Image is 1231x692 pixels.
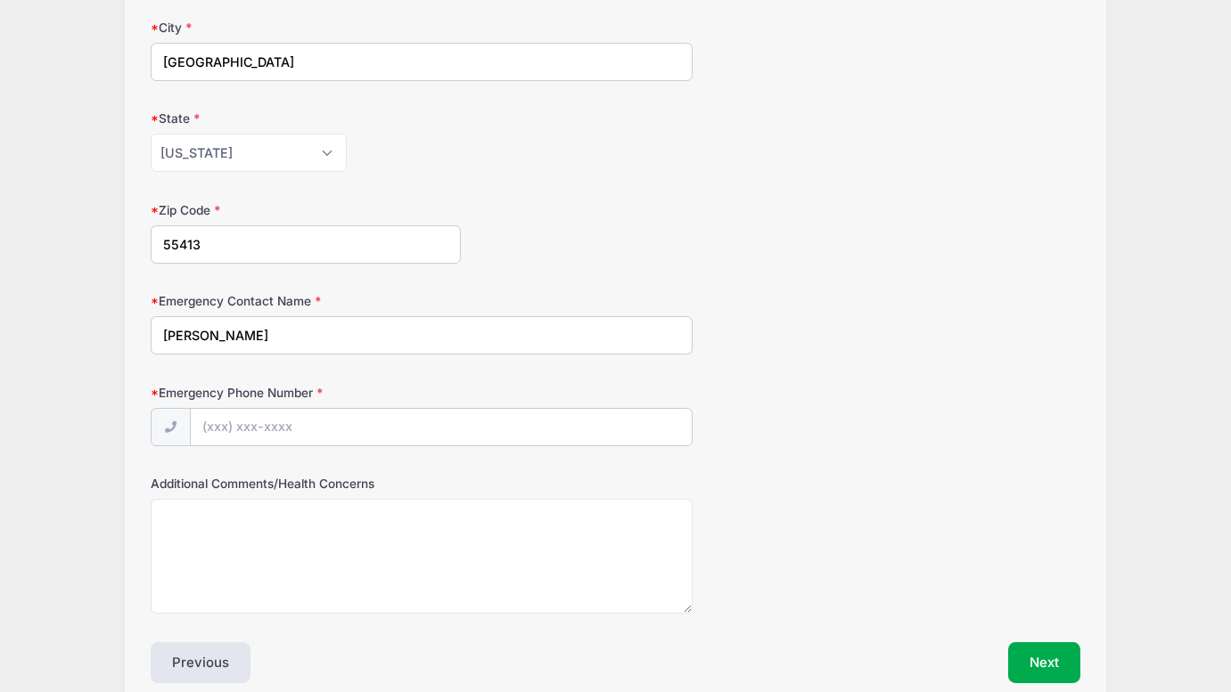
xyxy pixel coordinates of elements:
[151,292,460,310] label: Emergency Contact Name
[151,384,460,402] label: Emergency Phone Number
[151,475,460,493] label: Additional Comments/Health Concerns
[1008,642,1080,683] button: Next
[151,110,460,127] label: State
[151,201,460,219] label: Zip Code
[190,408,693,446] input: (xxx) xxx-xxxx
[151,225,460,264] input: xxxxx
[151,19,460,37] label: City
[151,642,250,683] button: Previous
